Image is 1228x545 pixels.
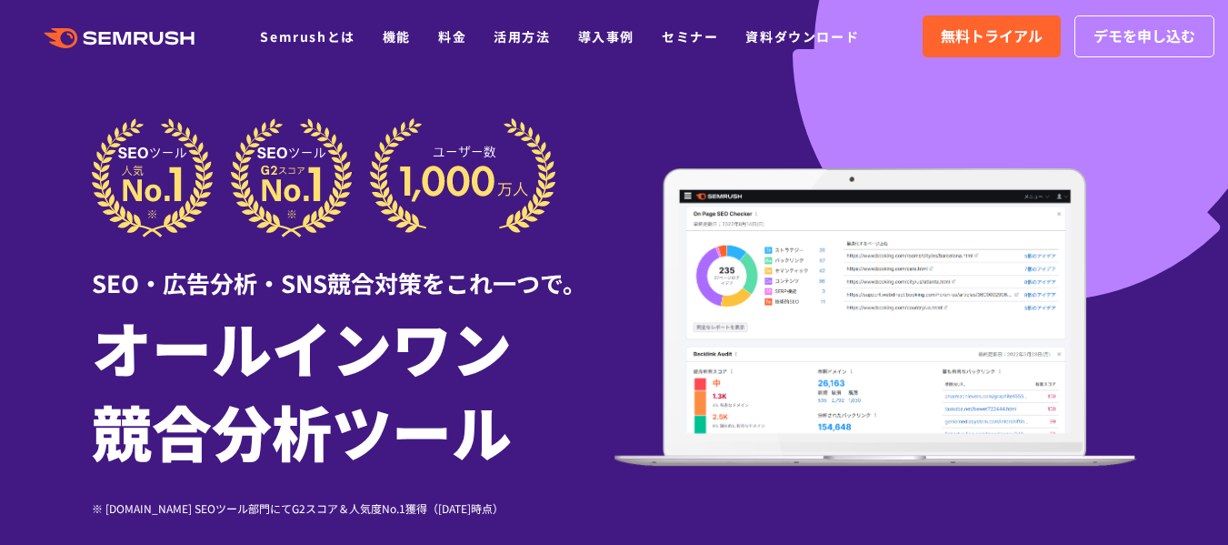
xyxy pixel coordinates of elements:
[92,237,614,300] div: SEO・広告分析・SNS競合対策をこれ一つで。
[92,500,614,517] div: ※ [DOMAIN_NAME] SEOツール部門にてG2スコア＆人気度No.1獲得（[DATE]時点）
[745,27,859,45] a: 資料ダウンロード
[260,27,354,45] a: Semrushとは
[438,27,466,45] a: 料金
[92,305,614,472] h1: オールインワン 競合分析ツール
[1074,15,1214,57] a: デモを申し込む
[662,27,718,45] a: セミナー
[1093,25,1195,48] span: デモを申し込む
[578,27,634,45] a: 導入事例
[494,27,550,45] a: 活用方法
[941,25,1043,48] span: 無料トライアル
[923,15,1061,57] a: 無料トライアル
[383,27,411,45] a: 機能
